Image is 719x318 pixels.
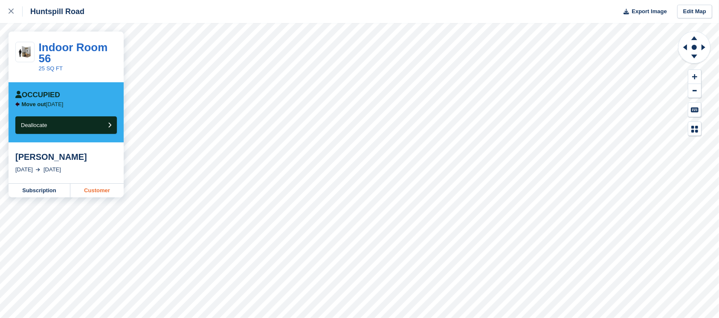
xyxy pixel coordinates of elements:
[70,184,124,197] a: Customer
[618,5,667,19] button: Export Image
[15,102,20,107] img: arrow-left-icn-90495f2de72eb5bd0bd1c3c35deca35cc13f817d75bef06ecd7c0b315636ce7e.svg
[22,101,64,108] p: [DATE]
[16,45,34,59] img: 25-sqft-unit.jpg
[688,70,701,84] button: Zoom In
[21,122,47,128] span: Deallocate
[39,41,108,65] a: Indoor Room 56
[15,165,33,174] div: [DATE]
[43,165,61,174] div: [DATE]
[36,168,40,171] img: arrow-right-light-icn-cde0832a797a2874e46488d9cf13f60e5c3a73dbe684e267c42b8395dfbc2abf.svg
[688,84,701,98] button: Zoom Out
[632,7,667,16] span: Export Image
[15,152,117,162] div: [PERSON_NAME]
[23,6,84,17] div: Huntspill Road
[688,122,701,136] button: Map Legend
[688,103,701,117] button: Keyboard Shortcuts
[15,116,117,134] button: Deallocate
[22,101,46,107] span: Move out
[39,65,63,72] a: 25 SQ FT
[677,5,712,19] a: Edit Map
[15,91,60,99] div: Occupied
[9,184,70,197] a: Subscription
